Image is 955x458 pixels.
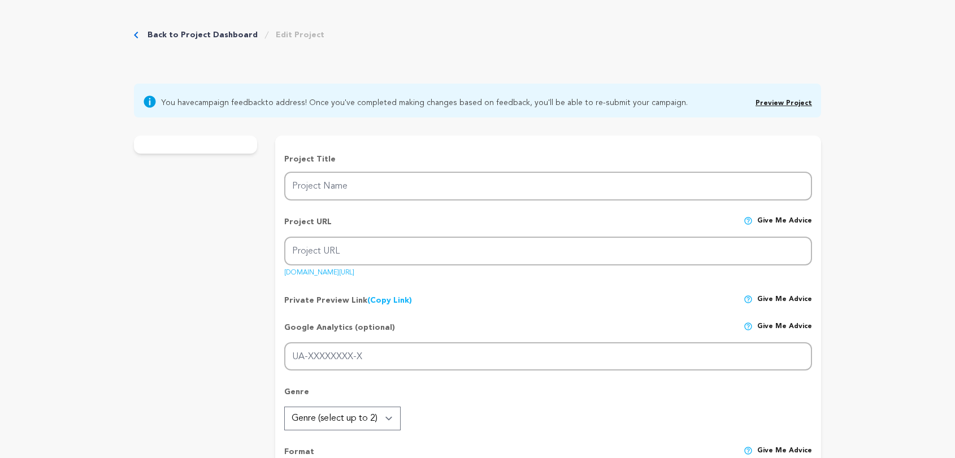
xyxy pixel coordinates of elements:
input: Project URL [284,237,812,265]
img: help-circle.svg [744,322,753,331]
div: Breadcrumb [134,29,324,41]
p: Project Title [284,154,812,165]
span: Give me advice [757,295,812,306]
p: Google Analytics (optional) [284,322,395,342]
a: campaign feedback [194,99,265,107]
a: [DOMAIN_NAME][URL] [284,265,354,276]
span: Give me advice [757,322,812,342]
p: Private Preview Link [284,295,412,306]
img: help-circle.svg [744,216,753,225]
span: You have to address! Once you've completed making changes based on feedback, you'll be able to re... [161,95,688,108]
img: help-circle.svg [744,295,753,304]
a: (Copy Link) [367,296,412,304]
input: UA-XXXXXXXX-X [284,342,812,371]
input: Project Name [284,172,812,200]
span: Give me advice [757,216,812,237]
a: Back to Project Dashboard [147,29,258,41]
img: help-circle.svg [744,446,753,455]
p: Genre [284,386,812,407]
a: Edit Project [276,29,324,41]
a: Preview Project [756,100,812,107]
p: Project URL [284,216,332,237]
